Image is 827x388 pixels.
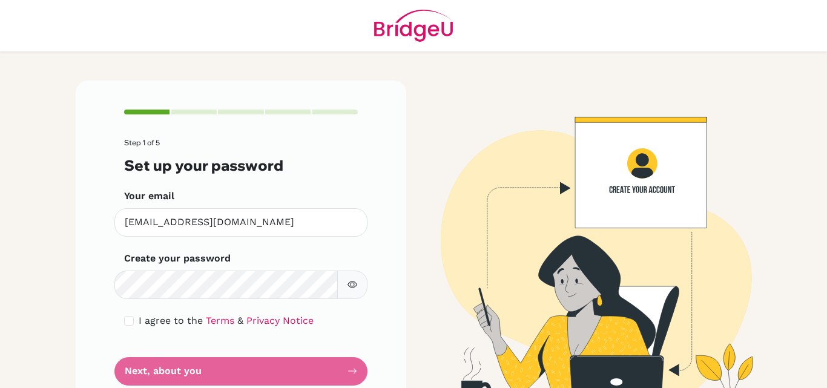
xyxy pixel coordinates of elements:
[114,208,367,237] input: Insert your email*
[124,189,174,203] label: Your email
[206,315,234,326] a: Terms
[124,138,160,147] span: Step 1 of 5
[246,315,314,326] a: Privacy Notice
[139,315,203,326] span: I agree to the
[237,315,243,326] span: &
[124,251,231,266] label: Create your password
[124,157,358,174] h3: Set up your password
